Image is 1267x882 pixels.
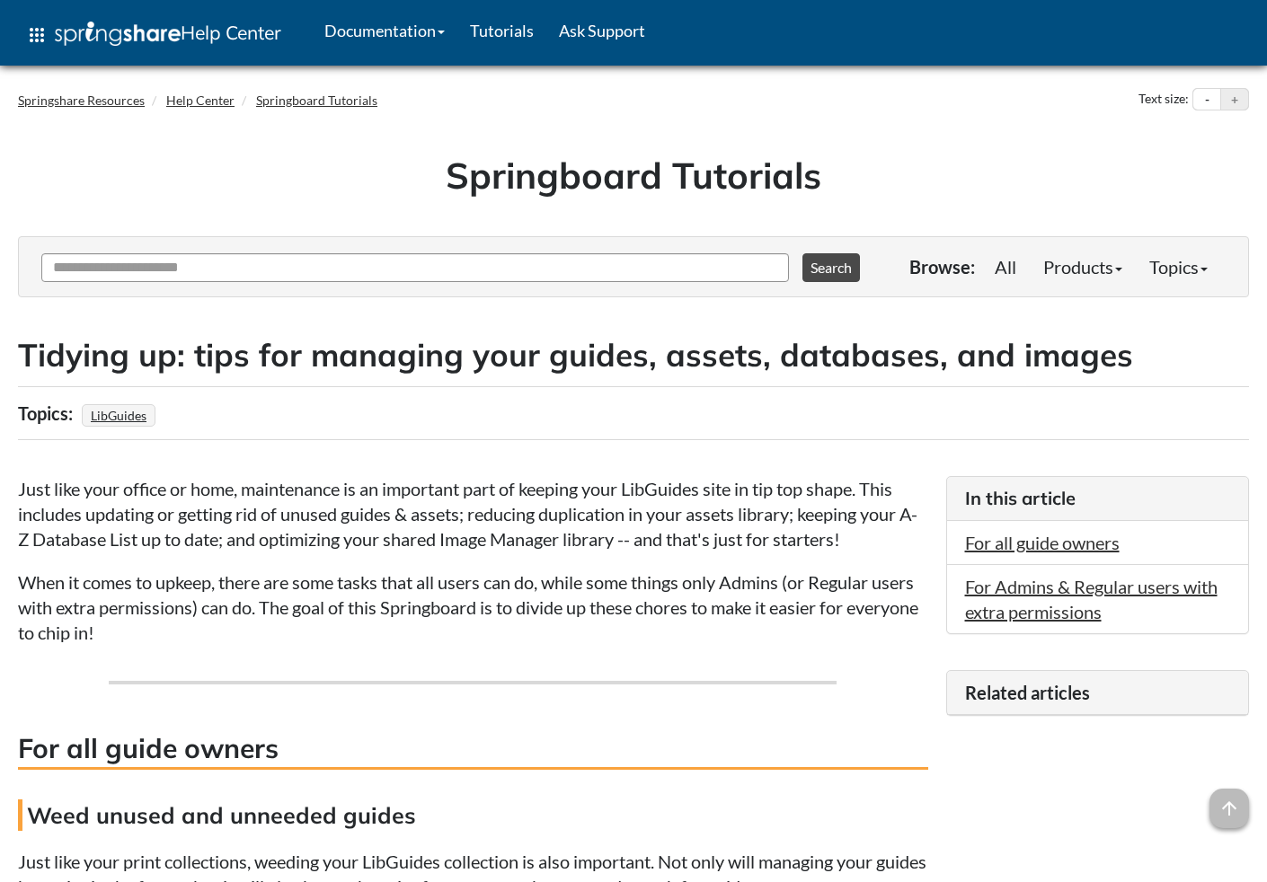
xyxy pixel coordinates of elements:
[18,396,77,430] div: Topics:
[546,8,658,53] a: Ask Support
[802,253,860,282] button: Search
[181,21,281,44] span: Help Center
[1221,89,1248,110] button: Increase text size
[909,254,975,279] p: Browse:
[1209,790,1249,812] a: arrow_upward
[18,333,1249,377] h2: Tidying up: tips for managing your guides, assets, databases, and images
[981,249,1030,285] a: All
[965,576,1218,622] a: For Admins & Regular users with extra permissions
[1135,88,1192,111] div: Text size:
[26,24,48,46] span: apps
[166,93,235,108] a: Help Center
[312,8,457,53] a: Documentation
[18,569,928,645] p: When it comes to upkeep, there are some tasks that all users can do, while some things only Admin...
[1030,249,1136,285] a: Products
[965,486,1231,511] h3: In this article
[1136,249,1221,285] a: Topics
[18,476,928,551] p: Just like your office or home, maintenance is an important part of keeping your LibGuides site in...
[88,402,149,428] a: LibGuides
[55,22,181,46] img: Springshare
[1209,789,1249,828] span: arrow_upward
[18,729,928,770] h3: For all guide owners
[965,532,1120,553] a: For all guide owners
[457,8,546,53] a: Tutorials
[256,93,377,108] a: Springboard Tutorials
[31,150,1236,200] h1: Springboard Tutorials
[18,93,145,108] a: Springshare Resources
[965,682,1090,703] span: Related articles
[18,799,928,831] h4: Weed unused and unneeded guides
[13,8,294,62] a: apps Help Center
[1193,89,1220,110] button: Decrease text size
